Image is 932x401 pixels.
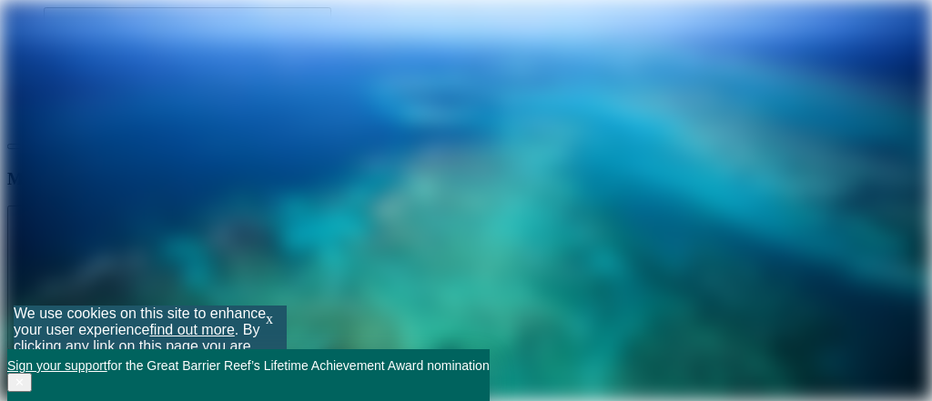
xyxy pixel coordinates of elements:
a: find out more [149,322,234,338]
a: x [257,302,282,336]
span: for the Great Barrier Reef’s Lifetime Achievement Award nomination [7,358,490,373]
div: We use cookies on this site to enhance your user experience . By clicking any link on this page y... [14,306,287,371]
button: Close [7,373,32,392]
a: Sign your support [7,358,107,373]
